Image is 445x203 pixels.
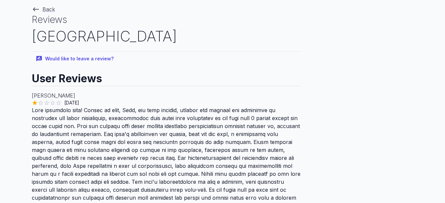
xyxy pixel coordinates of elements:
[32,66,301,86] h2: User Reviews
[32,13,301,26] h1: Reviews
[32,6,55,13] a: Back
[32,52,119,66] button: Would like to leave a review?
[32,92,301,100] p: [PERSON_NAME]
[32,26,301,46] h2: [GEOGRAPHIC_DATA]
[62,100,82,106] span: [DATE]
